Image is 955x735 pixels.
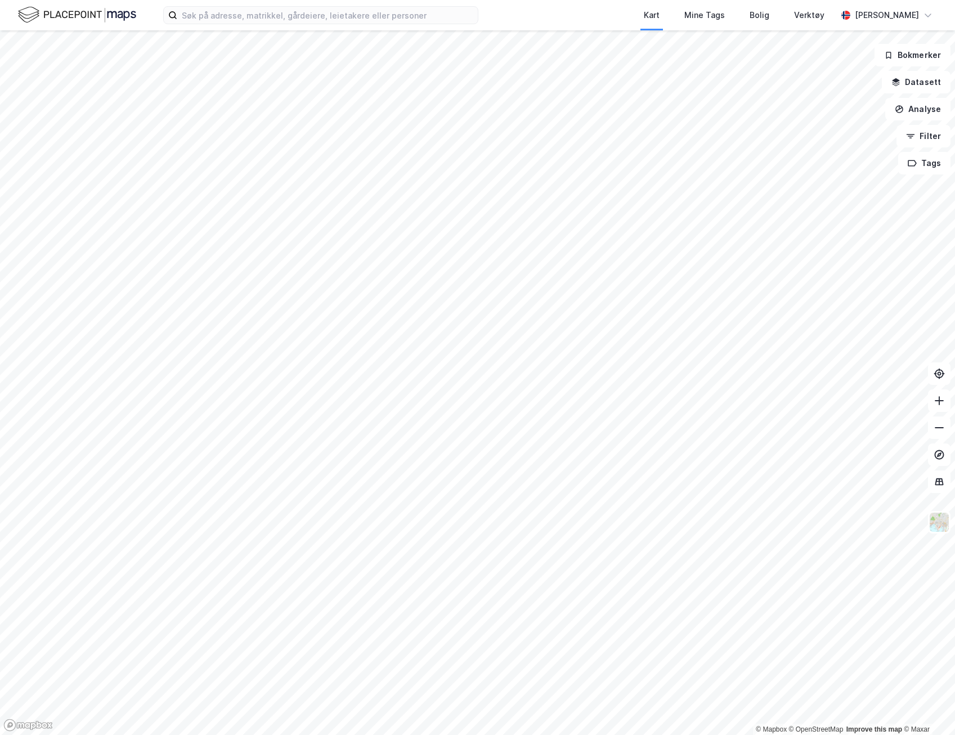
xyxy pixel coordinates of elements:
button: Analyse [885,98,950,120]
button: Filter [896,125,950,147]
button: Tags [898,152,950,174]
a: Mapbox homepage [3,719,53,732]
div: Kontrollprogram for chat [899,681,955,735]
img: logo.f888ab2527a4732fd821a326f86c7f29.svg [18,5,136,25]
div: Mine Tags [684,8,725,22]
button: Datasett [882,71,950,93]
div: Verktøy [794,8,824,22]
a: OpenStreetMap [789,725,844,733]
input: Søk på adresse, matrikkel, gårdeiere, leietakere eller personer [177,7,478,24]
a: Mapbox [756,725,787,733]
button: Bokmerker [875,44,950,66]
iframe: Chat Widget [899,681,955,735]
a: Improve this map [846,725,902,733]
div: Kart [644,8,660,22]
div: [PERSON_NAME] [855,8,919,22]
div: Bolig [750,8,769,22]
img: Z [929,512,950,533]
